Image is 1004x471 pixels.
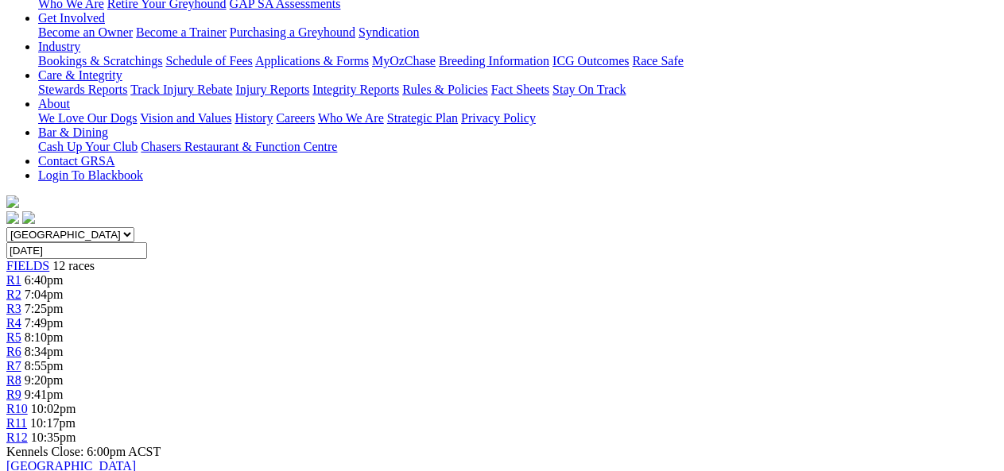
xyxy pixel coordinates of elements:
span: 9:41pm [25,388,64,401]
img: logo-grsa-white.png [6,195,19,208]
a: Industry [38,40,80,53]
a: Applications & Forms [255,54,369,68]
a: R3 [6,302,21,315]
span: 7:25pm [25,302,64,315]
a: Bookings & Scratchings [38,54,162,68]
span: 8:34pm [25,345,64,358]
a: We Love Our Dogs [38,111,137,125]
a: Vision and Values [140,111,231,125]
span: 8:55pm [25,359,64,373]
img: twitter.svg [22,211,35,224]
span: 7:49pm [25,316,64,330]
div: Care & Integrity [38,83,998,97]
a: FIELDS [6,259,49,272]
span: 10:02pm [31,402,76,415]
a: Care & Integrity [38,68,122,82]
a: Breeding Information [439,54,549,68]
a: Contact GRSA [38,154,114,168]
span: 9:20pm [25,373,64,387]
span: Kennels Close: 6:00pm ACST [6,445,161,458]
span: 7:04pm [25,288,64,301]
a: Careers [276,111,315,125]
a: Injury Reports [235,83,309,96]
a: R2 [6,288,21,301]
a: R10 [6,402,28,415]
div: About [38,111,998,125]
a: R7 [6,359,21,373]
a: Stewards Reports [38,83,127,96]
input: Select date [6,242,147,259]
a: Become a Trainer [136,25,227,39]
a: Cash Up Your Club [38,140,138,153]
a: Become an Owner [38,25,133,39]
a: Rules & Policies [402,83,488,96]
a: MyOzChase [372,54,436,68]
div: Bar & Dining [38,140,998,154]
a: R12 [6,430,28,444]
a: About [38,97,70,110]
a: R5 [6,330,21,344]
a: R8 [6,373,21,387]
a: Purchasing a Greyhound [230,25,355,39]
a: Bar & Dining [38,125,108,139]
span: 10:35pm [31,430,76,444]
a: Login To Blackbook [38,168,143,182]
a: Syndication [359,25,419,39]
span: 12 races [52,259,95,272]
a: Integrity Reports [312,83,399,96]
a: Track Injury Rebate [130,83,232,96]
a: Schedule of Fees [165,54,252,68]
a: Race Safe [632,54,683,68]
div: Get Involved [38,25,998,40]
a: Stay On Track [552,83,626,96]
a: R9 [6,388,21,401]
a: Fact Sheets [491,83,549,96]
a: Get Involved [38,11,105,25]
a: Chasers Restaurant & Function Centre [141,140,337,153]
a: R4 [6,316,21,330]
a: Who We Are [318,111,384,125]
a: R6 [6,345,21,358]
a: ICG Outcomes [552,54,629,68]
div: Industry [38,54,998,68]
a: Strategic Plan [387,111,458,125]
span: 6:40pm [25,273,64,287]
a: Privacy Policy [461,111,536,125]
span: 10:17pm [30,416,76,430]
a: History [235,111,273,125]
span: 8:10pm [25,330,64,344]
a: R1 [6,273,21,287]
img: facebook.svg [6,211,19,224]
a: R11 [6,416,27,430]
